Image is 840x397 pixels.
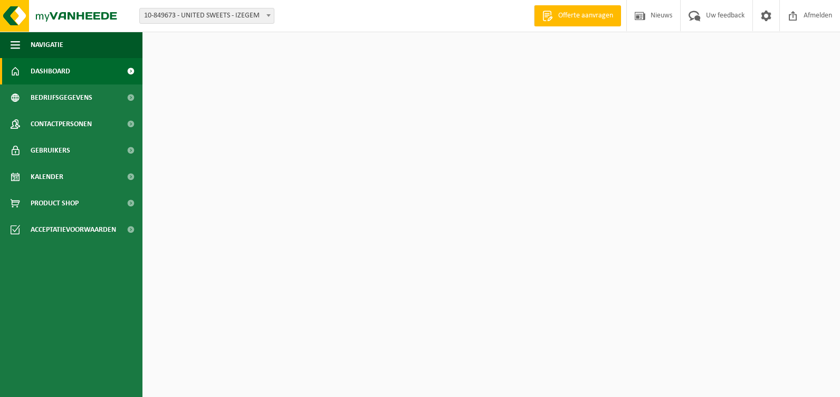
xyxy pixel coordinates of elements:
[31,32,63,58] span: Navigatie
[140,8,274,23] span: 10-849673 - UNITED SWEETS - IZEGEM
[139,8,274,24] span: 10-849673 - UNITED SWEETS - IZEGEM
[556,11,616,21] span: Offerte aanvragen
[31,111,92,137] span: Contactpersonen
[31,216,116,243] span: Acceptatievoorwaarden
[31,84,92,111] span: Bedrijfsgegevens
[31,164,63,190] span: Kalender
[31,58,70,84] span: Dashboard
[31,137,70,164] span: Gebruikers
[534,5,621,26] a: Offerte aanvragen
[31,190,79,216] span: Product Shop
